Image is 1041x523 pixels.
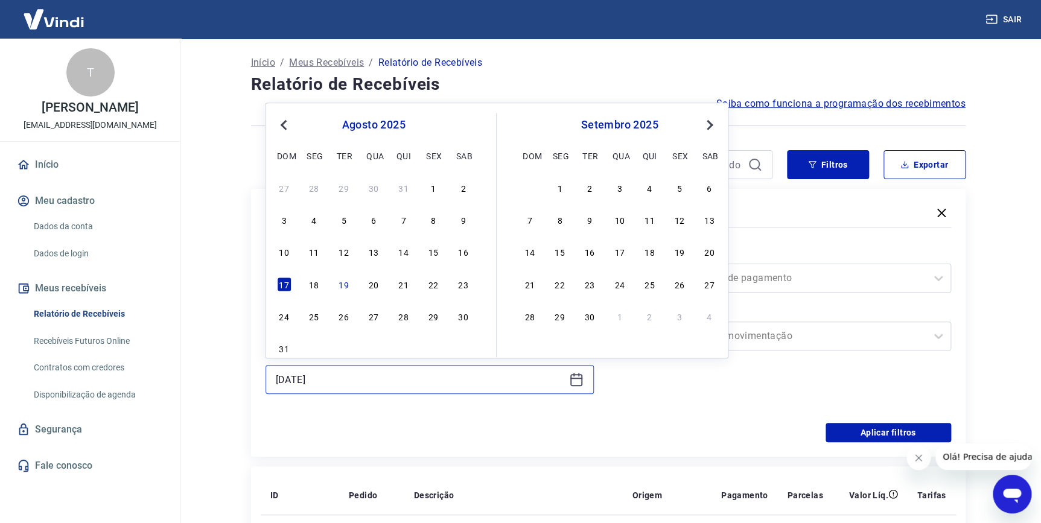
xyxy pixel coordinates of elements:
a: Relatório de Recebíveis [29,302,166,326]
button: Previous Month [276,118,291,132]
div: Choose sexta-feira, 3 de outubro de 2025 [672,309,687,323]
div: Choose terça-feira, 19 de agosto de 2025 [337,277,351,291]
div: Choose sexta-feira, 19 de setembro de 2025 [672,245,687,259]
div: setembro 2025 [521,118,718,132]
div: Choose quarta-feira, 3 de setembro de 2025 [366,341,381,356]
button: Aplicar filtros [826,423,951,442]
div: Choose terça-feira, 29 de julho de 2025 [337,180,351,195]
div: Choose sexta-feira, 5 de setembro de 2025 [672,180,687,195]
iframe: Mensagem da empresa [935,443,1031,470]
div: Choose sexta-feira, 1 de agosto de 2025 [426,180,441,195]
div: Choose segunda-feira, 18 de agosto de 2025 [307,277,321,291]
span: Olá! Precisa de ajuda? [7,8,101,18]
div: Choose segunda-feira, 4 de agosto de 2025 [307,212,321,227]
div: qui [396,148,411,163]
img: Vindi [14,1,93,37]
p: [PERSON_NAME] [42,101,138,114]
div: Choose domingo, 17 de agosto de 2025 [277,277,291,291]
p: / [369,55,373,70]
div: T [66,48,115,97]
div: ter [337,148,351,163]
div: Choose quinta-feira, 28 de agosto de 2025 [396,309,411,323]
div: qua [613,148,627,163]
div: qua [366,148,381,163]
p: [EMAIL_ADDRESS][DOMAIN_NAME] [24,119,157,132]
div: Choose domingo, 21 de setembro de 2025 [523,277,537,291]
iframe: Fechar mensagem [906,446,931,470]
a: Segurança [14,416,166,443]
p: Descrição [414,489,454,501]
div: Choose sábado, 27 de setembro de 2025 [702,277,716,291]
div: Choose segunda-feira, 25 de agosto de 2025 [307,309,321,323]
div: Choose terça-feira, 30 de setembro de 2025 [582,309,597,323]
iframe: Botão para abrir a janela de mensagens [993,475,1031,513]
div: Choose quarta-feira, 6 de agosto de 2025 [366,212,381,227]
div: Choose quinta-feira, 2 de outubro de 2025 [642,309,657,323]
input: Data final [276,370,564,388]
div: Choose sábado, 6 de setembro de 2025 [456,341,471,356]
div: Choose domingo, 31 de agosto de 2025 [523,180,537,195]
div: Choose domingo, 7 de setembro de 2025 [523,212,537,227]
div: dom [277,148,291,163]
button: Meus recebíveis [14,275,166,302]
div: ter [582,148,597,163]
div: Choose sexta-feira, 5 de setembro de 2025 [426,341,441,356]
label: Tipo de Movimentação [625,305,949,319]
div: seg [553,148,567,163]
a: Dados da conta [29,214,166,239]
div: Choose sábado, 23 de agosto de 2025 [456,277,471,291]
div: Choose quinta-feira, 31 de julho de 2025 [396,180,411,195]
button: Meu cadastro [14,188,166,214]
a: Fale conosco [14,452,166,479]
div: Choose segunda-feira, 11 de agosto de 2025 [307,245,321,259]
span: Saiba como funciona a programação dos recebimentos [716,97,966,111]
div: Choose quarta-feira, 1 de outubro de 2025 [613,309,627,323]
div: sab [702,148,716,163]
button: Next Month [702,118,717,132]
div: Choose sexta-feira, 8 de agosto de 2025 [426,212,441,227]
h4: Relatório de Recebíveis [251,72,966,97]
div: Choose segunda-feira, 22 de setembro de 2025 [553,277,567,291]
div: Choose sábado, 6 de setembro de 2025 [702,180,716,195]
div: Choose terça-feira, 9 de setembro de 2025 [582,212,597,227]
div: Choose quarta-feira, 24 de setembro de 2025 [613,277,627,291]
div: Choose sexta-feira, 15 de agosto de 2025 [426,245,441,259]
div: Choose sábado, 9 de agosto de 2025 [456,212,471,227]
div: Choose quarta-feira, 13 de agosto de 2025 [366,245,381,259]
div: Choose terça-feira, 2 de setembro de 2025 [582,180,597,195]
div: Choose domingo, 24 de agosto de 2025 [277,309,291,323]
div: Choose segunda-feira, 1 de setembro de 2025 [307,341,321,356]
div: Choose terça-feira, 2 de setembro de 2025 [337,341,351,356]
div: Choose sexta-feira, 12 de setembro de 2025 [672,212,687,227]
p: Relatório de Recebíveis [378,55,482,70]
div: Choose sexta-feira, 29 de agosto de 2025 [426,309,441,323]
div: Choose domingo, 27 de julho de 2025 [277,180,291,195]
div: Choose sábado, 2 de agosto de 2025 [456,180,471,195]
button: Sair [983,8,1027,31]
div: qui [642,148,657,163]
button: Filtros [787,150,869,179]
p: Valor Líq. [849,489,888,501]
div: dom [523,148,537,163]
a: Contratos com credores [29,355,166,380]
div: Choose quinta-feira, 7 de agosto de 2025 [396,212,411,227]
a: Recebíveis Futuros Online [29,329,166,353]
div: sab [456,148,471,163]
div: month 2025-09 [521,179,718,325]
div: Choose terça-feira, 12 de agosto de 2025 [337,245,351,259]
div: Choose sábado, 13 de setembro de 2025 [702,212,716,227]
div: Choose quinta-feira, 25 de setembro de 2025 [642,277,657,291]
a: Meus Recebíveis [289,55,364,70]
p: / [280,55,284,70]
div: Choose segunda-feira, 29 de setembro de 2025 [553,309,567,323]
div: Choose terça-feira, 16 de setembro de 2025 [582,245,597,259]
div: Choose segunda-feira, 1 de setembro de 2025 [553,180,567,195]
div: Choose terça-feira, 5 de agosto de 2025 [337,212,351,227]
div: agosto 2025 [275,118,472,132]
label: Forma de Pagamento [625,247,949,261]
div: Choose sábado, 16 de agosto de 2025 [456,245,471,259]
div: Choose domingo, 28 de setembro de 2025 [523,309,537,323]
a: Início [251,55,275,70]
div: seg [307,148,321,163]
